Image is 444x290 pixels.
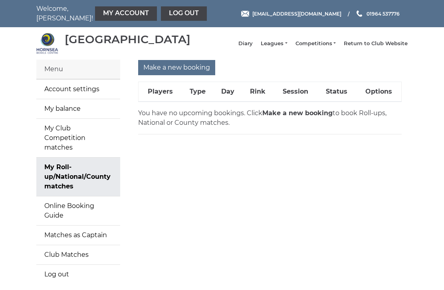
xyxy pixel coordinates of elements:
[36,99,120,118] a: My balance
[65,33,190,46] div: [GEOGRAPHIC_DATA]
[241,11,249,17] img: Email
[262,109,333,117] strong: Make a new booking
[238,40,253,47] a: Diary
[36,32,58,54] img: Hornsea Bowls Centre
[36,158,120,196] a: My Roll-up/National/County matches
[139,82,182,102] th: Players
[242,82,273,102] th: Rink
[36,60,120,79] div: Menu
[182,82,214,102] th: Type
[138,108,402,128] p: You have no upcoming bookings. Click to book Roll-ups, National or County matches.
[367,10,400,16] span: 01964 537776
[36,226,120,245] a: Matches as Captain
[357,10,362,17] img: Phone us
[295,40,336,47] a: Competitions
[36,196,120,225] a: Online Booking Guide
[95,6,157,21] a: My Account
[355,10,400,18] a: Phone us 01964 537776
[261,40,287,47] a: Leagues
[36,119,120,157] a: My Club Competition matches
[36,80,120,99] a: Account settings
[317,82,356,102] th: Status
[214,82,242,102] th: Day
[36,245,120,264] a: Club Matches
[36,4,184,23] nav: Welcome, [PERSON_NAME]!
[161,6,207,21] a: Log out
[344,40,408,47] a: Return to Club Website
[356,82,401,102] th: Options
[138,60,215,75] input: Make a new booking
[241,10,341,18] a: Email [EMAIL_ADDRESS][DOMAIN_NAME]
[274,82,317,102] th: Session
[252,10,341,16] span: [EMAIL_ADDRESS][DOMAIN_NAME]
[36,265,120,284] a: Log out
